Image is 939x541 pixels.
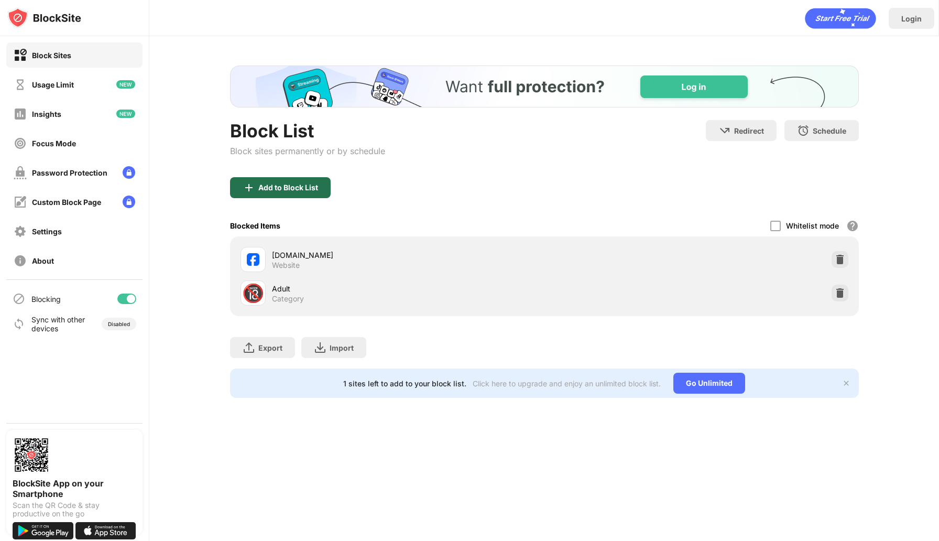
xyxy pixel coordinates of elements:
img: time-usage-off.svg [14,78,27,91]
img: favicons [247,253,259,266]
div: Disabled [108,321,130,327]
div: Password Protection [32,168,107,177]
div: BlockSite App on your Smartphone [13,478,136,499]
img: options-page-qr-code.png [13,436,50,474]
img: download-on-the-app-store.svg [75,522,136,539]
div: Block List [230,120,385,142]
div: Scan the QR Code & stay productive on the go [13,501,136,518]
div: Export [258,343,282,352]
div: Category [272,294,304,304]
div: Click here to upgrade and enjoy an unlimited block list. [473,379,661,388]
img: focus-off.svg [14,137,27,150]
div: animation [805,8,876,29]
img: lock-menu.svg [123,196,135,208]
div: Block Sites [32,51,71,60]
img: new-icon.svg [116,110,135,118]
div: 1 sites left to add to your block list. [343,379,466,388]
div: Usage Limit [32,80,74,89]
div: Blocking [31,295,61,304]
img: sync-icon.svg [13,318,25,330]
div: Blocked Items [230,221,280,230]
div: Custom Block Page [32,198,101,207]
img: password-protection-off.svg [14,166,27,179]
div: [DOMAIN_NAME] [272,250,544,261]
div: Redirect [734,126,764,135]
iframe: Banner [230,66,859,107]
div: Settings [32,227,62,236]
div: Website [272,261,300,270]
div: Focus Mode [32,139,76,148]
img: settings-off.svg [14,225,27,238]
div: Sync with other devices [31,315,85,333]
img: new-icon.svg [116,80,135,89]
div: Add to Block List [258,183,318,192]
div: Import [330,343,354,352]
img: insights-off.svg [14,107,27,121]
img: lock-menu.svg [123,166,135,179]
div: Schedule [813,126,846,135]
div: Block sites permanently or by schedule [230,146,385,156]
img: x-button.svg [842,379,850,387]
img: block-on.svg [14,49,27,62]
div: 🔞 [242,283,264,304]
img: logo-blocksite.svg [7,7,81,28]
div: Login [901,14,922,23]
img: get-it-on-google-play.svg [13,522,73,539]
div: Adult [272,283,544,294]
div: Go Unlimited [673,373,745,394]
div: Whitelist mode [786,221,839,230]
img: about-off.svg [14,254,27,267]
img: customize-block-page-off.svg [14,196,27,209]
img: blocking-icon.svg [13,293,25,305]
div: About [32,256,54,265]
div: Insights [32,110,61,118]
